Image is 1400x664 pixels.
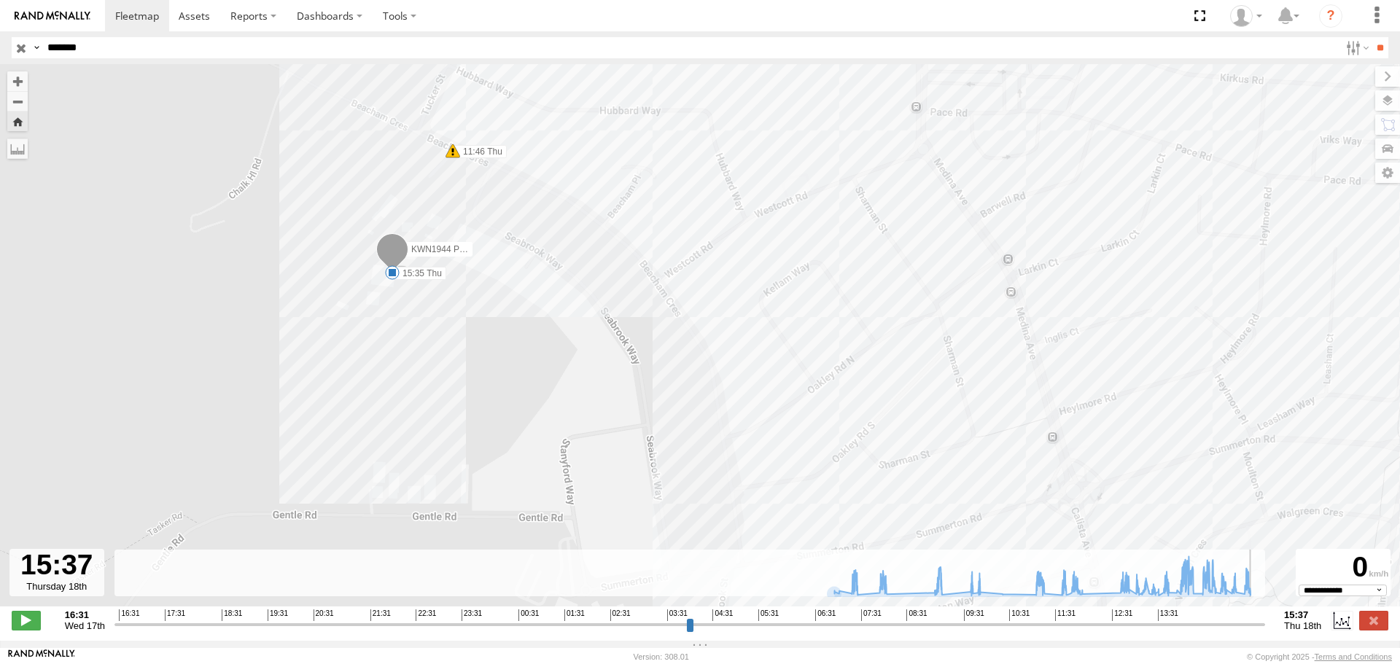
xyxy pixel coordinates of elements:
[964,609,984,621] span: 09:31
[119,609,139,621] span: 16:31
[1247,652,1392,661] div: © Copyright 2025 -
[7,91,28,112] button: Zoom out
[165,609,185,621] span: 17:31
[1009,609,1030,621] span: 10:31
[462,609,482,621] span: 23:31
[1359,611,1388,630] label: Close
[222,609,242,621] span: 18:31
[65,609,105,620] strong: 16:31
[1112,609,1132,621] span: 12:31
[453,145,507,158] label: 11:46 Thu
[1055,609,1076,621] span: 11:31
[634,652,689,661] div: Version: 308.01
[370,609,391,621] span: 21:31
[7,138,28,159] label: Measure
[416,609,436,621] span: 22:31
[8,649,75,664] a: Visit our Website
[268,609,288,621] span: 19:31
[314,609,334,621] span: 20:31
[15,11,90,21] img: rand-logo.svg
[1284,609,1321,620] strong: 15:37
[518,609,539,621] span: 00:31
[758,609,779,621] span: 05:31
[65,620,105,631] span: Wed 17th Sep 2025
[1315,652,1392,661] a: Terms and Conditions
[906,609,927,621] span: 08:31
[667,609,688,621] span: 03:31
[861,609,882,621] span: 07:31
[1319,4,1342,28] i: ?
[564,609,585,621] span: 01:31
[392,267,446,280] label: 15:35 Thu
[31,37,42,58] label: Search Query
[1284,620,1321,631] span: Thu 18th Sep 2025
[7,112,28,131] button: Zoom Home
[1340,37,1372,58] label: Search Filter Options
[815,609,836,621] span: 06:31
[610,609,631,621] span: 02:31
[1298,551,1388,585] div: 0
[12,611,41,630] label: Play/Stop
[1158,609,1178,621] span: 13:31
[411,244,476,254] span: KWN1944 Parks
[712,609,733,621] span: 04:31
[1375,163,1400,183] label: Map Settings
[7,71,28,91] button: Zoom in
[1225,5,1267,27] div: Andrew Fisher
